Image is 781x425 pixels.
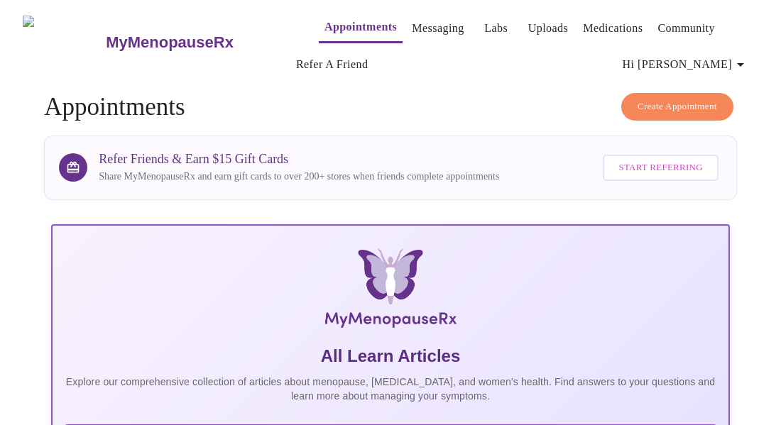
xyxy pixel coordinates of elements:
button: Appointments [319,13,403,43]
a: Appointments [324,17,397,37]
button: Messaging [406,14,469,43]
img: MyMenopauseRx Logo [23,16,104,69]
p: Share MyMenopauseRx and earn gift cards to over 200+ stores when friends complete appointments [99,170,499,184]
a: Start Referring [599,148,721,188]
a: Medications [583,18,643,38]
a: Community [657,18,715,38]
button: Uploads [523,14,574,43]
img: MyMenopauseRx Logo [166,248,616,333]
button: Labs [474,14,519,43]
button: Medications [577,14,648,43]
button: Refer a Friend [290,50,374,79]
h5: All Learn Articles [64,345,717,368]
span: Start Referring [618,160,702,176]
a: Labs [484,18,508,38]
p: Explore our comprehensive collection of articles about menopause, [MEDICAL_DATA], and women's hea... [64,375,717,403]
button: Create Appointment [621,93,733,121]
a: Messaging [412,18,464,38]
a: Uploads [528,18,569,38]
span: Hi [PERSON_NAME] [623,55,749,74]
h3: Refer Friends & Earn $15 Gift Cards [99,152,499,167]
button: Community [652,14,721,43]
h4: Appointments [44,93,737,121]
span: Create Appointment [638,99,717,115]
button: Hi [PERSON_NAME] [617,50,755,79]
button: Start Referring [603,155,718,181]
h3: MyMenopauseRx [106,33,234,52]
a: Refer a Friend [296,55,368,74]
a: MyMenopauseRx [104,18,290,67]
